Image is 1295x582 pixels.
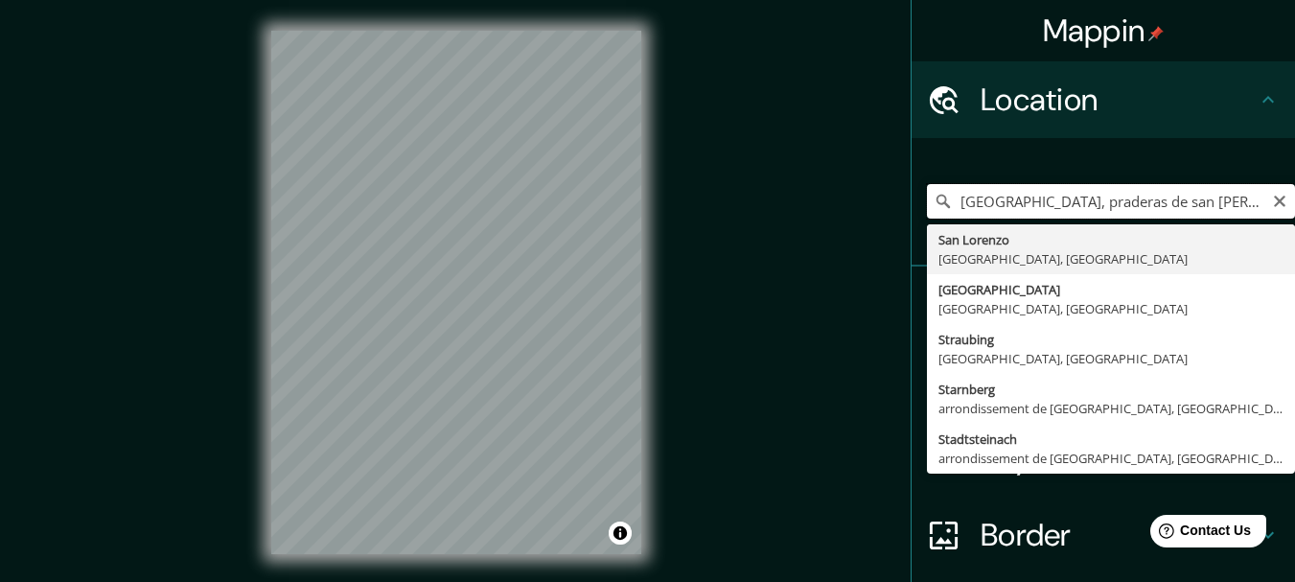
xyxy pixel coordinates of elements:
div: [GEOGRAPHIC_DATA] [938,280,1283,299]
canvas: Map [271,31,641,554]
div: arrondissement de [GEOGRAPHIC_DATA], [GEOGRAPHIC_DATA], [GEOGRAPHIC_DATA] [938,449,1283,468]
div: [GEOGRAPHIC_DATA], [GEOGRAPHIC_DATA] [938,299,1283,318]
div: [GEOGRAPHIC_DATA], [GEOGRAPHIC_DATA] [938,349,1283,368]
div: Style [912,343,1295,420]
div: Starnberg [938,380,1283,399]
div: arrondissement de [GEOGRAPHIC_DATA], [GEOGRAPHIC_DATA], [GEOGRAPHIC_DATA] [938,399,1283,418]
div: Pins [912,267,1295,343]
input: Pick your city or area [927,184,1295,219]
button: Clear [1272,191,1287,209]
div: Border [912,497,1295,573]
div: [GEOGRAPHIC_DATA], [GEOGRAPHIC_DATA] [938,249,1283,268]
div: Location [912,61,1295,138]
h4: Location [981,81,1257,119]
iframe: Help widget launcher [1124,507,1274,561]
div: Layout [912,420,1295,497]
img: pin-icon.png [1148,26,1164,41]
h4: Layout [981,439,1257,477]
h4: Border [981,516,1257,554]
div: Straubing [938,330,1283,349]
div: Stadtsteinach [938,430,1283,449]
button: Toggle attribution [609,522,632,545]
h4: Mappin [1043,12,1165,50]
div: San Lorenzo [938,230,1283,249]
